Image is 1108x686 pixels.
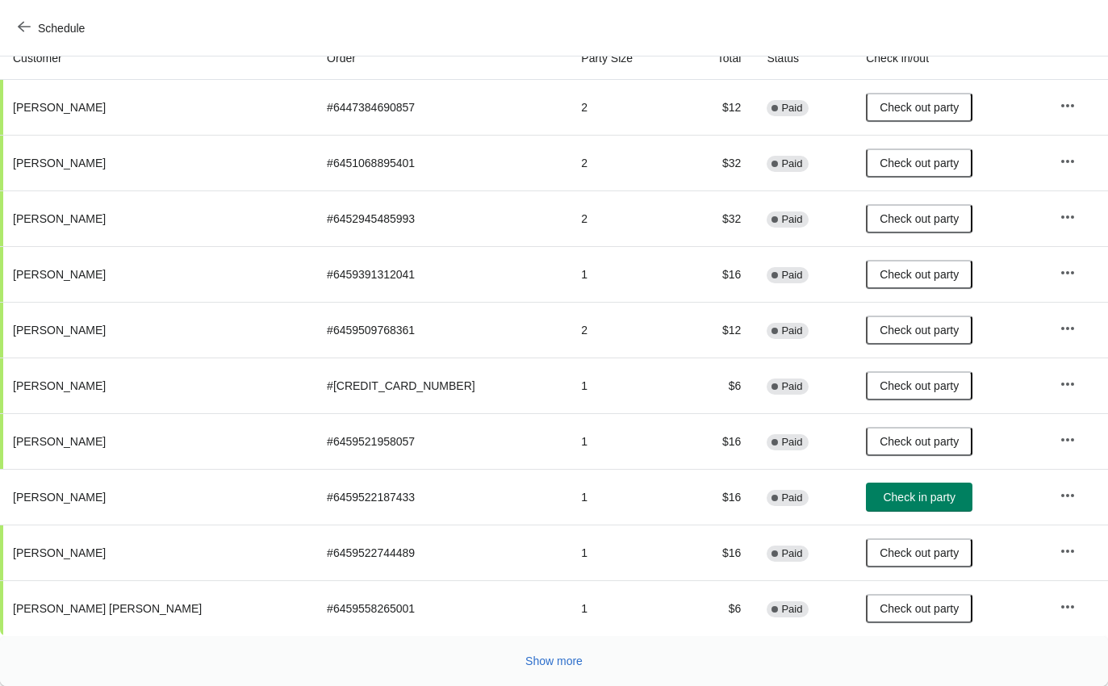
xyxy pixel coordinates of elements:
span: Paid [781,269,802,282]
td: $12 [681,80,754,135]
span: Paid [781,102,802,115]
td: # 6459522744489 [314,525,568,580]
span: [PERSON_NAME] [13,268,106,281]
button: Check out party [866,204,972,233]
span: [PERSON_NAME] [13,546,106,559]
td: $6 [681,580,754,636]
button: Check out party [866,427,972,456]
td: 1 [568,413,681,469]
span: Check out party [880,268,959,281]
td: 2 [568,190,681,246]
span: Paid [781,436,802,449]
td: # 6452945485993 [314,190,568,246]
span: Schedule [38,22,85,35]
span: [PERSON_NAME] [13,491,106,504]
td: # 6459521958057 [314,413,568,469]
button: Check out party [866,316,972,345]
button: Check out party [866,371,972,400]
td: # 6451068895401 [314,135,568,190]
span: [PERSON_NAME] [13,157,106,169]
td: 2 [568,302,681,358]
th: Order [314,37,568,80]
th: Status [754,37,853,80]
span: Paid [781,324,802,337]
button: Check out party [866,148,972,178]
span: Paid [781,213,802,226]
td: 1 [568,469,681,525]
td: 2 [568,80,681,135]
span: Paid [781,157,802,170]
span: [PERSON_NAME] [13,435,106,448]
td: 1 [568,246,681,302]
button: Check out party [866,594,972,623]
td: # 6459522187433 [314,469,568,525]
td: # [CREDIT_CARD_NUMBER] [314,358,568,413]
td: $16 [681,413,754,469]
button: Check out party [866,538,972,567]
span: Paid [781,547,802,560]
span: [PERSON_NAME] [13,324,106,337]
td: # 6459558265001 [314,580,568,636]
span: Paid [781,380,802,393]
td: 2 [568,135,681,190]
td: $6 [681,358,754,413]
button: Check in party [866,483,972,512]
span: Paid [781,491,802,504]
td: 1 [568,580,681,636]
td: $16 [681,246,754,302]
span: [PERSON_NAME] [13,212,106,225]
td: $32 [681,135,754,190]
span: Paid [781,603,802,616]
span: Check out party [880,546,959,559]
td: $16 [681,525,754,580]
span: Check out party [880,157,959,169]
th: Check in/out [853,37,1047,80]
button: Show more [519,646,589,676]
span: Check out party [880,435,959,448]
span: Check out party [880,101,959,114]
td: # 6447384690857 [314,80,568,135]
span: [PERSON_NAME] [PERSON_NAME] [13,602,202,615]
td: 1 [568,358,681,413]
span: [PERSON_NAME] [13,379,106,392]
td: # 6459391312041 [314,246,568,302]
span: Check out party [880,379,959,392]
th: Total [681,37,754,80]
td: $12 [681,302,754,358]
button: Check out party [866,93,972,122]
span: Show more [525,655,583,667]
th: Party Size [568,37,681,80]
button: Check out party [866,260,972,289]
button: Schedule [8,14,98,43]
span: Check out party [880,212,959,225]
td: $16 [681,469,754,525]
span: Check in party [883,491,955,504]
td: 1 [568,525,681,580]
span: Check out party [880,324,959,337]
span: [PERSON_NAME] [13,101,106,114]
td: $32 [681,190,754,246]
span: Check out party [880,602,959,615]
td: # 6459509768361 [314,302,568,358]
